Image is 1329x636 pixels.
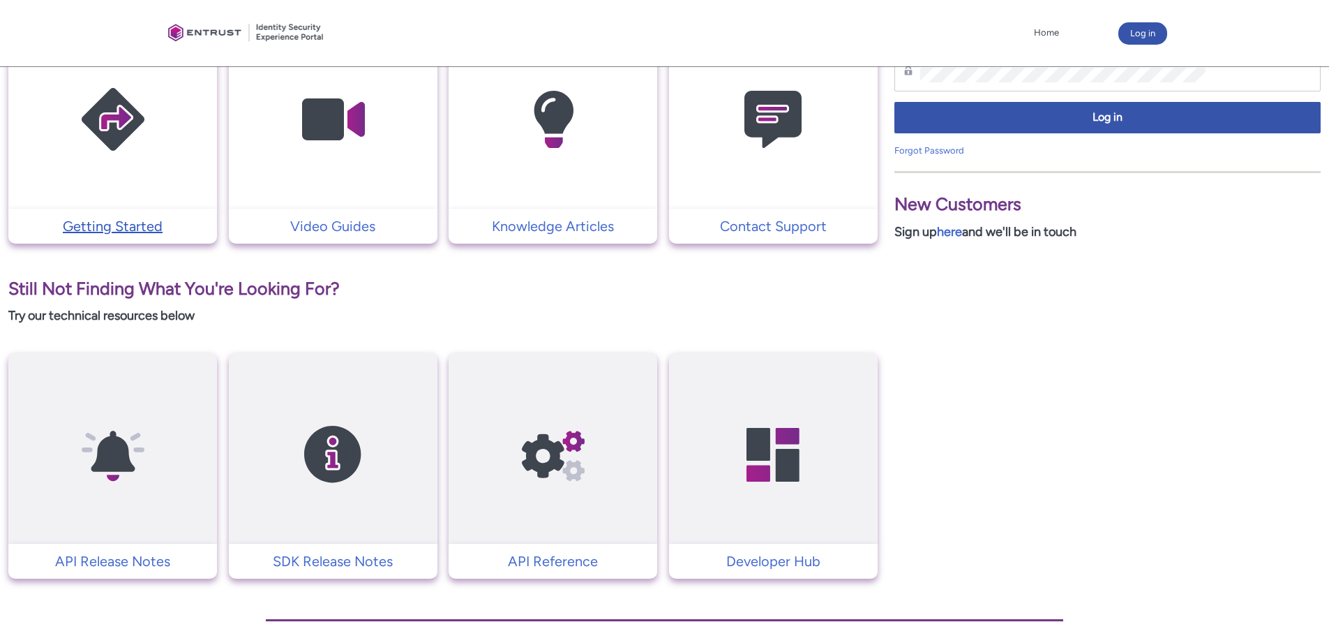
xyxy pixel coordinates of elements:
[229,551,437,572] a: SDK Release Notes
[937,224,962,239] a: here
[8,306,878,325] p: Try our technical resources below
[266,380,399,530] img: SDK Release Notes
[676,216,871,237] p: Contact Support
[229,216,437,237] a: Video Guides
[669,551,878,572] a: Developer Hub
[15,551,210,572] p: API Release Notes
[456,551,650,572] p: API Reference
[894,191,1321,218] p: New Customers
[449,551,657,572] a: API Reference
[676,551,871,572] p: Developer Hub
[487,45,620,195] img: Knowledge Articles
[1030,22,1063,43] a: Home
[894,145,964,156] a: Forgot Password
[47,45,179,195] img: Getting Started
[456,216,650,237] p: Knowledge Articles
[894,102,1321,133] button: Log in
[47,380,179,530] img: API Release Notes
[707,380,839,530] img: Developer Hub
[449,216,657,237] a: Knowledge Articles
[15,216,210,237] p: Getting Started
[707,45,839,195] img: Contact Support
[487,380,620,530] img: API Reference
[894,223,1321,242] p: Sign up and we'll be in touch
[669,216,878,237] a: Contact Support
[236,551,430,572] p: SDK Release Notes
[8,276,878,302] p: Still Not Finding What You're Looking For?
[266,45,399,195] img: Video Guides
[8,551,217,572] a: API Release Notes
[903,110,1312,126] span: Log in
[236,216,430,237] p: Video Guides
[8,216,217,237] a: Getting Started
[1118,22,1167,45] button: Log in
